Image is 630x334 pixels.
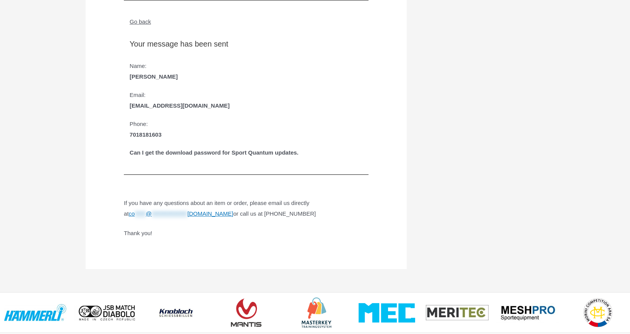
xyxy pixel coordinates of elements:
div: [EMAIL_ADDRESS][DOMAIN_NAME] [130,100,363,111]
div: [PERSON_NAME] [130,71,363,82]
p: If you have any questions about an item or order, please email us directly at or call us at [PHON... [124,198,369,219]
div: Email: [130,90,363,100]
p: Thank you! [124,228,369,239]
h4: Your message has been sent [130,39,363,48]
a: Go back [130,18,151,25]
div: Phone: [130,119,363,129]
span: This contact has been encoded by Anti-Spam by CleanTalk. Click to decode. To finish the decoding ... [129,210,234,217]
div: 7018181603 [130,129,363,140]
div: Can I get the download password for Sport Quantum updates. [130,147,363,158]
div: Name: [130,61,363,71]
